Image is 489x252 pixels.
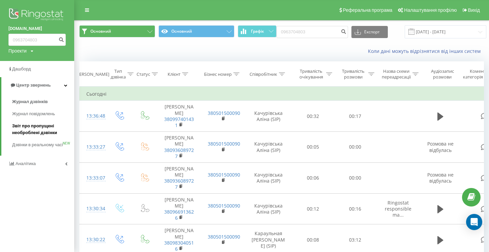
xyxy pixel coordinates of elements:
a: 380997401431 [164,116,194,128]
div: Проекти [8,48,27,54]
div: 13:30:22 [86,233,100,246]
span: Графік [251,29,264,34]
a: Дзвінки в реальному часіNEW [12,139,74,151]
span: Центр звернень [16,83,51,88]
button: Основний [79,25,155,37]
td: 00:05 [292,132,334,163]
input: Пошук за номером [8,34,66,46]
div: Статус [137,71,150,77]
button: Експорт [351,26,388,38]
td: Качурівська Аліна (SIP) [245,193,292,224]
div: Співробітник [250,71,277,77]
a: 380936089727 [164,147,194,159]
td: 00:17 [334,101,376,132]
span: Звіт про пропущені необроблені дзвінки [12,123,71,136]
div: Назва схеми переадресації [382,68,411,80]
div: Клієнт [168,71,180,77]
td: 00:16 [334,193,376,224]
div: 13:33:27 [86,140,100,154]
input: Пошук за номером [277,26,348,38]
td: [PERSON_NAME] [157,132,201,163]
span: Ringostat responsible ma... [385,199,411,218]
td: 00:32 [292,101,334,132]
button: Основний [159,25,234,37]
a: 380501500090 [208,202,240,209]
span: Журнал дзвінків [12,98,48,105]
span: Вихід [468,7,480,13]
a: Звіт про пропущені необроблені дзвінки [12,120,74,139]
td: Качурівська Аліна (SIP) [245,101,292,132]
a: 380966913626 [164,209,194,221]
a: 380983040516 [164,240,194,252]
a: Центр звернень [1,77,74,93]
div: 13:30:34 [86,202,100,215]
span: Основний [90,29,111,34]
div: Open Intercom Messenger [466,214,482,230]
div: 13:36:48 [86,109,100,123]
span: Аналiтика [16,161,36,166]
a: Журнал дзвінків [12,96,74,108]
td: 00:12 [292,193,334,224]
a: 380501500090 [208,171,240,178]
a: Коли дані можуть відрізнятися вiд інших систем [368,48,484,54]
span: Журнал повідомлень [12,111,55,117]
a: 380501500090 [208,140,240,147]
div: Тип дзвінка [111,68,126,80]
div: [PERSON_NAME] [75,71,109,77]
div: Бізнес номер [204,71,232,77]
a: 380936089727 [164,178,194,190]
div: Тривалість очікування [298,68,324,80]
span: Реферальна програма [343,7,393,13]
span: Розмова не відбулась [427,140,454,153]
a: 380501500090 [208,233,240,240]
div: Аудіозапис розмови [426,68,459,80]
td: 00:00 [334,132,376,163]
button: Графік [238,25,277,37]
span: Дашборд [12,66,31,71]
td: 00:00 [334,162,376,193]
div: Тривалість розмови [340,68,367,80]
td: Качурівська Аліна (SIP) [245,132,292,163]
td: [PERSON_NAME] [157,162,201,193]
span: Розмова не відбулась [427,171,454,184]
span: Налаштування профілю [404,7,457,13]
a: Журнал повідомлень [12,108,74,120]
img: Ringostat logo [8,7,66,24]
div: 13:33:07 [86,171,100,185]
td: [PERSON_NAME] [157,193,201,224]
td: [PERSON_NAME] [157,101,201,132]
td: 00:06 [292,162,334,193]
td: Качурівська Аліна (SIP) [245,162,292,193]
a: [DOMAIN_NAME] [8,25,66,32]
a: 380501500090 [208,110,240,116]
span: Дзвінки в реальному часі [12,141,63,148]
